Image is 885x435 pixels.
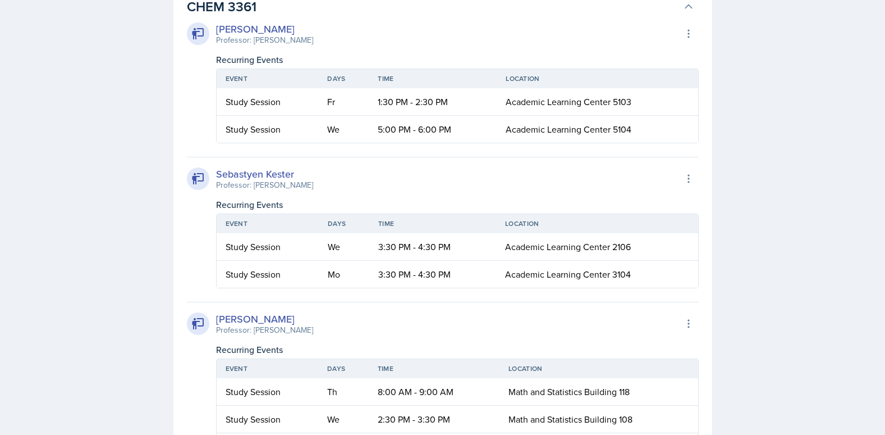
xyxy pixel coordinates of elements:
[318,359,369,378] th: Days
[369,359,499,378] th: Time
[318,69,369,88] th: Days
[369,214,496,233] th: Time
[508,386,630,398] span: Math and Statistics Building 118
[226,240,310,253] div: Study Session
[216,34,313,46] div: Professor: [PERSON_NAME]
[216,343,699,356] div: Recurring Events
[319,261,369,288] td: Mo
[318,88,369,116] td: Fr
[496,214,698,233] th: Location
[318,406,369,433] td: We
[369,116,497,143] td: 5:00 PM - 6:00 PM
[505,268,631,280] span: Academic Learning Center 3104
[226,123,310,136] div: Study Session
[369,88,497,116] td: 1:30 PM - 2:30 PM
[216,53,699,66] div: Recurring Events
[369,406,499,433] td: 2:30 PM - 3:30 PM
[217,359,319,378] th: Event
[508,413,632,425] span: Math and Statistics Building 108
[369,378,499,406] td: 8:00 AM - 9:00 AM
[216,198,699,211] div: Recurring Events
[217,214,319,233] th: Event
[318,378,369,406] td: Th
[216,179,313,191] div: Professor: [PERSON_NAME]
[226,413,310,426] div: Study Session
[506,123,631,135] span: Academic Learning Center 5104
[226,268,310,281] div: Study Session
[506,96,631,108] span: Academic Learning Center 5103
[369,233,496,261] td: 3:30 PM - 4:30 PM
[319,214,369,233] th: Days
[497,69,698,88] th: Location
[217,69,319,88] th: Event
[319,233,369,261] td: We
[216,311,313,327] div: [PERSON_NAME]
[318,116,369,143] td: We
[226,385,310,398] div: Study Session
[216,166,313,182] div: Sebastyen Kester
[369,69,497,88] th: Time
[226,95,310,108] div: Study Session
[216,21,313,37] div: [PERSON_NAME]
[505,241,631,253] span: Academic Learning Center 2106
[499,359,698,378] th: Location
[216,324,313,336] div: Professor: [PERSON_NAME]
[369,261,496,288] td: 3:30 PM - 4:30 PM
